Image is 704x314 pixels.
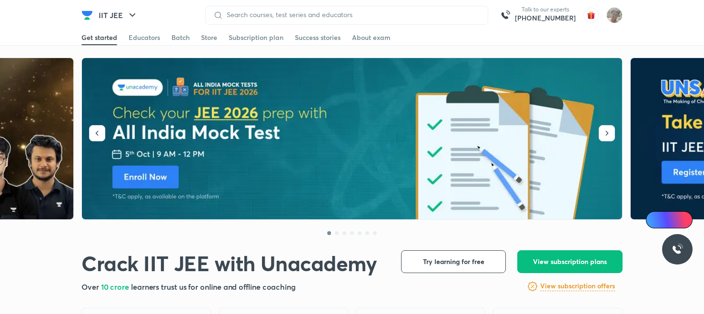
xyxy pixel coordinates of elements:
[81,33,117,42] div: Get started
[201,30,217,45] a: Store
[93,6,144,25] button: IIT JEE
[81,10,93,21] img: Company Logo
[201,33,217,42] div: Store
[606,7,623,23] img: Shashwat Mathur
[101,282,131,292] span: 10 crore
[496,6,515,25] img: call-us
[229,33,283,42] div: Subscription plan
[352,33,391,42] div: About exam
[517,250,623,273] button: View subscription plans
[171,30,190,45] a: Batch
[171,33,190,42] div: Batch
[533,257,607,266] span: View subscription plans
[295,30,341,45] a: Success stories
[515,13,576,23] a: [PHONE_NUMBER]
[646,211,693,228] a: Ai Doubts
[662,216,687,224] span: Ai Doubts
[229,30,283,45] a: Subscription plan
[81,30,117,45] a: Get started
[129,30,160,45] a: Educators
[81,282,101,292] span: Over
[672,244,683,255] img: ttu
[129,33,160,42] div: Educators
[423,257,484,266] span: Try learning for free
[401,250,506,273] button: Try learning for free
[583,8,599,23] img: avatar
[540,281,615,292] a: View subscription offers
[81,250,377,275] h1: Crack IIT JEE with Unacademy
[295,33,341,42] div: Success stories
[515,6,576,13] p: Talk to our experts
[352,30,391,45] a: About exam
[223,11,480,19] input: Search courses, test series and educators
[652,216,659,224] img: Icon
[131,282,296,292] span: learners trust us for online and offline coaching
[540,281,615,291] h6: View subscription offers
